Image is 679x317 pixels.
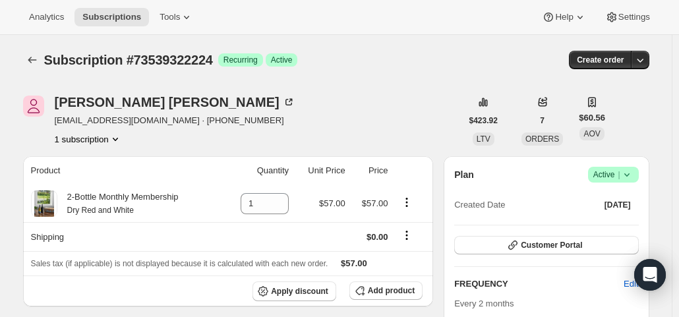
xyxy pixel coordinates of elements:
button: Settings [597,8,658,26]
span: Analytics [29,12,64,22]
button: $423.92 [461,111,506,130]
span: [EMAIL_ADDRESS][DOMAIN_NAME] · [PHONE_NUMBER] [55,114,295,127]
span: $60.56 [579,111,605,125]
span: Subscription #73539322224 [44,53,213,67]
span: Active [271,55,293,65]
button: Subscriptions [23,51,42,69]
span: Every 2 months [454,299,514,308]
small: Dry Red and White [67,206,134,215]
th: Quantity [223,156,293,185]
th: Product [23,156,223,185]
span: Customer Portal [521,240,582,250]
span: Apply discount [271,286,328,297]
span: Recurring [223,55,258,65]
button: Customer Portal [454,236,638,254]
h2: FREQUENCY [454,277,624,291]
span: AOV [583,129,600,138]
span: $0.00 [367,232,388,242]
button: Product actions [396,195,417,210]
span: [DATE] [605,200,631,210]
th: Unit Price [293,156,349,185]
span: Add product [368,285,415,296]
button: Edit [616,274,646,295]
span: Erika Pedersen [23,96,44,117]
button: Analytics [21,8,72,26]
button: Shipping actions [396,228,417,243]
div: 2-Bottle Monthly Membership [57,190,179,217]
span: Create order [577,55,624,65]
th: Shipping [23,222,223,251]
span: Sales tax (if applicable) is not displayed because it is calculated with each new order. [31,259,328,268]
h2: Plan [454,168,474,181]
button: Tools [152,8,201,26]
span: Subscriptions [82,12,141,22]
span: Active [593,168,634,181]
span: $423.92 [469,115,498,126]
button: Apply discount [252,281,336,301]
span: Settings [618,12,650,22]
span: Edit [624,277,638,291]
span: $57.00 [362,198,388,208]
span: Tools [160,12,180,22]
button: Create order [569,51,632,69]
span: ORDERS [525,134,559,144]
span: 7 [540,115,545,126]
div: Open Intercom Messenger [634,259,666,291]
button: Product actions [55,132,122,146]
span: Created Date [454,198,505,212]
span: $57.00 [319,198,345,208]
span: $57.00 [341,258,367,268]
div: [PERSON_NAME] [PERSON_NAME] [55,96,295,109]
span: | [618,169,620,180]
button: Add product [349,281,423,300]
button: [DATE] [597,196,639,214]
button: 7 [532,111,552,130]
span: LTV [477,134,490,144]
th: Price [349,156,392,185]
button: Help [534,8,594,26]
button: Subscriptions [74,8,149,26]
span: Help [555,12,573,22]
